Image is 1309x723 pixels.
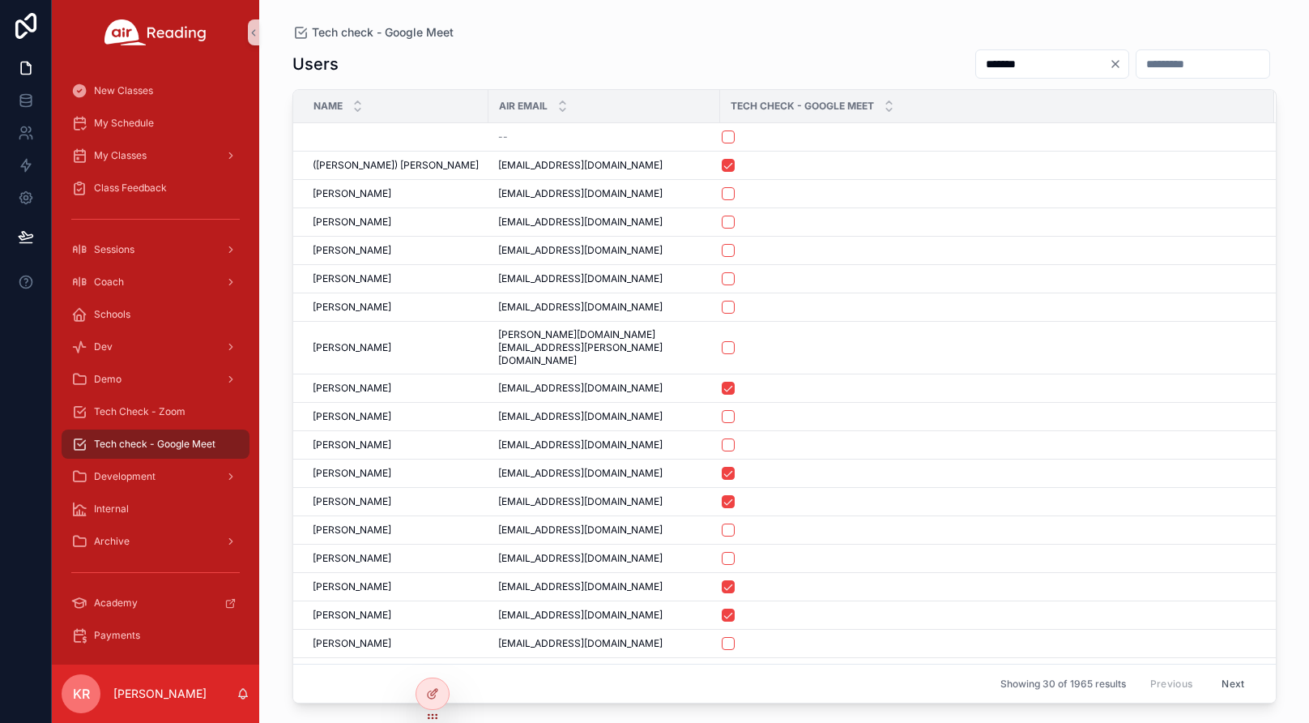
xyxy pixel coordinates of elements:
[313,382,391,395] span: [PERSON_NAME]
[94,470,156,483] span: Development
[313,100,343,113] span: Name
[94,84,153,97] span: New Classes
[292,53,339,75] h1: Users
[94,373,122,386] span: Demo
[94,149,147,162] span: My Classes
[499,100,548,113] span: Air Email
[73,684,90,704] span: KR
[498,410,663,423] span: [EMAIL_ADDRESS][DOMAIN_NAME]
[313,159,479,172] span: ([PERSON_NAME]) [PERSON_NAME]
[62,76,249,105] a: New Classes
[313,495,391,508] span: [PERSON_NAME]
[94,438,215,451] span: Tech check - Google Meet
[94,629,140,642] span: Payments
[498,130,508,143] span: --
[62,267,249,297] a: Coach
[313,410,391,423] span: [PERSON_NAME]
[312,24,454,41] span: Tech check - Google Meet
[62,494,249,524] a: Internal
[498,439,663,451] span: [EMAIL_ADDRESS][DOMAIN_NAME]
[62,397,249,426] a: Tech Check - Zoom
[94,597,138,610] span: Academy
[62,430,249,459] a: Tech check - Google Meet
[94,117,154,130] span: My Schedule
[313,552,391,565] span: [PERSON_NAME]
[313,524,391,537] span: [PERSON_NAME]
[313,216,391,229] span: [PERSON_NAME]
[104,19,207,45] img: App logo
[313,609,391,622] span: [PERSON_NAME]
[62,300,249,329] a: Schools
[313,301,391,314] span: [PERSON_NAME]
[62,141,249,170] a: My Classes
[62,462,249,491] a: Development
[498,637,663,650] span: [EMAIL_ADDRESS][DOMAIN_NAME]
[498,524,663,537] span: [EMAIL_ADDRESS][DOMAIN_NAME]
[62,235,249,264] a: Sessions
[94,405,185,418] span: Tech Check - Zoom
[498,609,663,622] span: [EMAIL_ADDRESS][DOMAIN_NAME]
[313,187,391,200] span: [PERSON_NAME]
[94,276,124,289] span: Coach
[62,173,249,203] a: Class Feedback
[62,527,249,556] a: Archive
[731,100,874,113] span: Tech Check - Google Meet
[1210,671,1256,696] button: Next
[313,439,391,451] span: [PERSON_NAME]
[498,382,663,395] span: [EMAIL_ADDRESS][DOMAIN_NAME]
[94,503,129,516] span: Internal
[498,159,663,172] span: [EMAIL_ADDRESS][DOMAIN_NAME]
[313,467,391,480] span: [PERSON_NAME]
[94,340,113,353] span: Dev
[313,580,391,593] span: [PERSON_NAME]
[498,552,663,565] span: [EMAIL_ADDRESS][DOMAIN_NAME]
[498,244,663,257] span: [EMAIL_ADDRESS][DOMAIN_NAME]
[498,187,663,200] span: [EMAIL_ADDRESS][DOMAIN_NAME]
[498,216,663,229] span: [EMAIL_ADDRESS][DOMAIN_NAME]
[498,272,663,285] span: [EMAIL_ADDRESS][DOMAIN_NAME]
[498,495,663,508] span: [EMAIL_ADDRESS][DOMAIN_NAME]
[62,588,249,618] a: Academy
[313,272,391,285] span: [PERSON_NAME]
[94,535,130,548] span: Archive
[94,243,134,256] span: Sessions
[313,341,391,354] span: [PERSON_NAME]
[52,65,259,665] div: scrollable content
[498,467,663,480] span: [EMAIL_ADDRESS][DOMAIN_NAME]
[498,301,663,314] span: [EMAIL_ADDRESS][DOMAIN_NAME]
[94,182,167,195] span: Class Feedback
[62,621,249,650] a: Payments
[94,308,130,321] span: Schools
[313,637,391,650] span: [PERSON_NAME]
[498,580,663,593] span: [EMAIL_ADDRESS][DOMAIN_NAME]
[113,686,207,702] p: [PERSON_NAME]
[313,244,391,257] span: [PERSON_NAME]
[62,365,249,394] a: Demo
[62,332,249,361] a: Dev
[292,24,454,41] a: Tech check - Google Meet
[1109,58,1128,71] button: Clear
[498,328,710,367] span: [PERSON_NAME][DOMAIN_NAME][EMAIL_ADDRESS][PERSON_NAME][DOMAIN_NAME]
[1000,678,1126,691] span: Showing 30 of 1965 results
[62,109,249,138] a: My Schedule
